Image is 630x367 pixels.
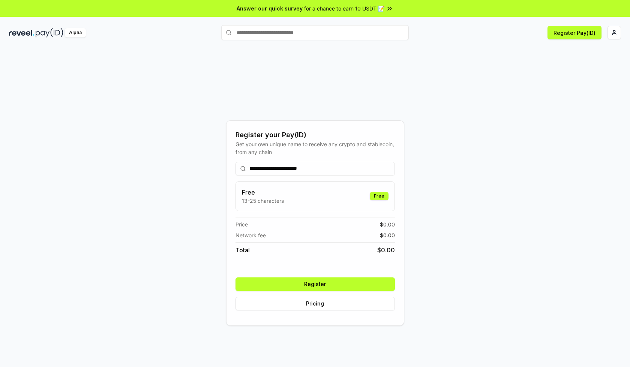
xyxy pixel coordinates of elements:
div: Get your own unique name to receive any crypto and stablecoin, from any chain [235,140,395,156]
button: Pricing [235,297,395,310]
div: Free [370,192,388,200]
button: Register Pay(ID) [547,26,601,39]
span: Network fee [235,231,266,239]
span: Price [235,220,248,228]
span: Answer our quick survey [237,4,303,12]
p: 13-25 characters [242,197,284,205]
div: Alpha [65,28,86,37]
span: $ 0.00 [380,220,395,228]
div: Register your Pay(ID) [235,130,395,140]
span: $ 0.00 [377,246,395,255]
h3: Free [242,188,284,197]
span: for a chance to earn 10 USDT 📝 [304,4,384,12]
button: Register [235,277,395,291]
img: pay_id [36,28,63,37]
span: $ 0.00 [380,231,395,239]
img: reveel_dark [9,28,34,37]
span: Total [235,246,250,255]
